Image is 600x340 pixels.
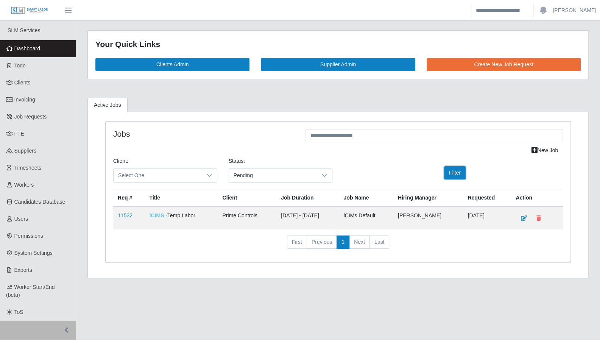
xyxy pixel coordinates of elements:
[11,6,48,15] img: SLM Logo
[6,284,55,298] span: Worker Start/End (beta)
[427,58,581,71] a: Create New Job Request
[527,144,563,157] a: New Job
[118,212,132,218] a: 11532
[218,207,276,229] td: Prime Controls
[276,207,339,229] td: [DATE] - [DATE]
[145,207,218,229] td: Temp Labor
[463,207,511,229] td: [DATE]
[14,45,41,51] span: Dashboard
[150,212,167,218] span: iCIMS -
[14,97,35,103] span: Invoicing
[14,199,65,205] span: Candidates Database
[261,58,415,71] a: Supplier Admin
[14,250,53,256] span: System Settings
[14,267,32,273] span: Exports
[229,157,245,165] label: Status:
[87,98,128,112] a: Active Jobs
[14,182,34,188] span: Workers
[113,236,563,255] nav: pagination
[229,168,317,182] span: Pending
[393,189,463,207] th: Hiring Manager
[14,165,42,171] span: Timesheets
[113,129,294,139] h4: Jobs
[113,157,128,165] label: Client:
[393,207,463,229] td: [PERSON_NAME]
[14,148,36,154] span: Suppliers
[145,189,218,207] th: Title
[444,166,466,179] button: Filter
[95,58,249,71] a: Clients Admin
[337,236,349,249] a: 1
[14,131,24,137] span: FTE
[14,309,23,315] span: ToS
[276,189,339,207] th: Job Duration
[463,189,511,207] th: Requested
[511,189,563,207] th: Action
[471,4,534,17] input: Search
[114,168,202,182] span: Select One
[14,114,47,120] span: Job Requests
[553,6,596,14] a: [PERSON_NAME]
[339,207,393,229] td: iCIMs Default
[14,62,26,69] span: Todo
[14,216,28,222] span: Users
[14,80,31,86] span: Clients
[95,38,581,50] div: Your Quick Links
[218,189,276,207] th: Client
[8,27,40,33] span: SLM Services
[14,233,43,239] span: Permissions
[339,189,393,207] th: Job Name
[113,189,145,207] th: Req #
